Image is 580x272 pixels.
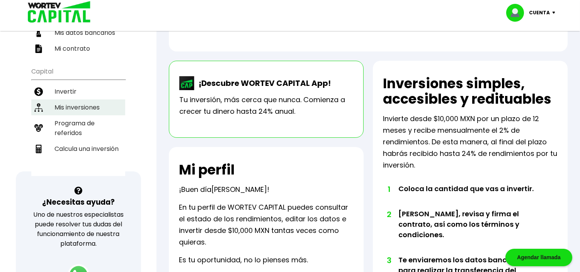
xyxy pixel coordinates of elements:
img: profile-image [506,4,529,22]
a: Invertir [31,84,125,99]
p: Cuenta [529,7,550,19]
span: 1 [387,183,391,195]
ul: Capital [31,63,125,176]
a: Mis inversiones [31,99,125,115]
span: [PERSON_NAME] [211,185,267,194]
img: icon-down [550,12,561,14]
img: wortev-capital-app-icon [179,76,195,90]
img: calculadora-icon.17d418c4.svg [34,145,43,153]
p: Invierte desde $10,000 MXN por un plazo de 12 meses y recibe mensualmente el 2% de rendimientos. ... [383,113,558,171]
img: recomiendanos-icon.9b8e9327.svg [34,124,43,132]
span: 3 [387,255,391,266]
li: Coloca la cantidad que vas a invertir. [398,183,540,209]
img: inversiones-icon.6695dc30.svg [34,103,43,112]
img: invertir-icon.b3b967d7.svg [34,87,43,96]
a: Mi contrato [31,41,125,56]
h2: Mi perfil [179,162,235,178]
h2: Inversiones simples, accesibles y redituables [383,76,558,107]
img: datos-icon.10cf9172.svg [34,29,43,37]
li: [PERSON_NAME], revisa y firma el contrato, así como los términos y condiciones. [398,209,540,255]
p: En tu perfil de WORTEV CAPITAL puedes consultar el estado de los rendimientos, editar los datos e... [179,202,354,248]
h3: ¿Necesitas ayuda? [42,197,115,208]
a: Calcula una inversión [31,141,125,157]
p: Tu inversión, más cerca que nunca. Comienza a crecer tu dinero hasta 24% anual. [179,94,353,117]
p: ¡Buen día ! [179,184,269,195]
a: Programa de referidos [31,115,125,141]
span: 2 [387,209,391,220]
p: Es tu oportunidad, no lo pienses más. [179,254,308,266]
p: Uno de nuestros especialistas puede resolver tus dudas del funcionamiento de nuestra plataforma. [26,210,131,248]
p: ¡Descubre WORTEV CAPITAL App! [195,77,331,89]
div: Agendar llamada [505,249,572,266]
a: Mis datos bancarios [31,25,125,41]
img: contrato-icon.f2db500c.svg [34,44,43,53]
